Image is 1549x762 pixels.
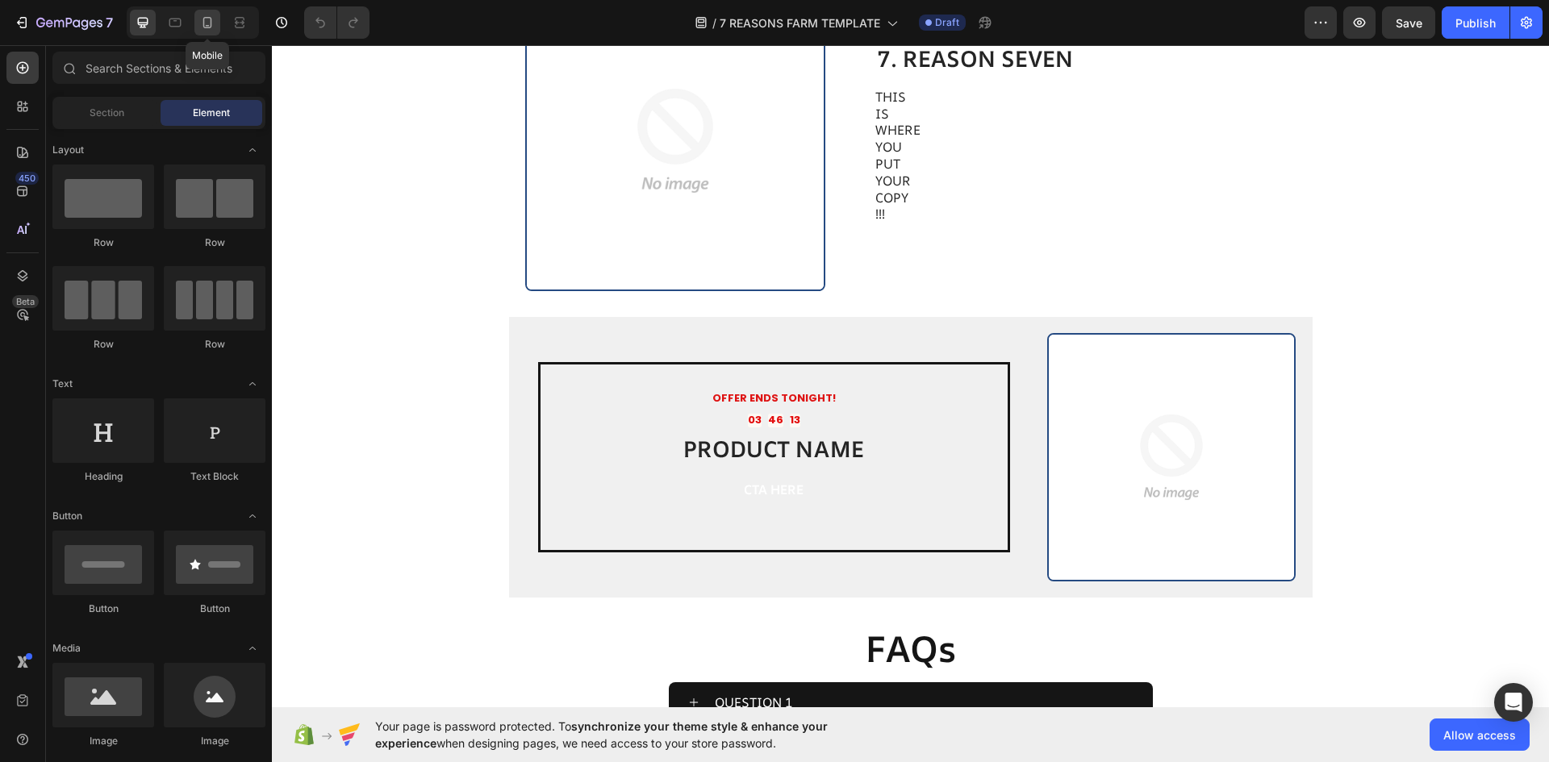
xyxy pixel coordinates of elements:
[164,469,265,484] div: Text Block
[603,94,966,110] p: YOU
[1396,16,1422,30] span: Save
[193,106,230,120] span: Element
[603,127,966,144] p: YOUR
[52,734,154,748] div: Image
[603,44,966,60] p: THIS
[6,6,120,39] button: 7
[164,235,265,250] div: Row
[52,469,154,484] div: Heading
[1443,727,1516,743] span: Allow access
[472,436,532,453] p: CTA HERE
[603,60,966,77] p: IS
[440,345,564,360] strong: OFFER ENDS TONIGHT!
[1430,718,1530,751] button: Allow access
[935,15,959,30] span: Draft
[240,635,265,661] span: Toggle open
[720,15,880,31] span: 7 REASONS FARM TEMPLATE
[712,15,716,31] span: /
[52,52,265,84] input: Search Sections & Elements
[375,718,891,752] span: Your page is password protected. To when designing pages, we need access to your store password.
[164,734,265,748] div: Image
[443,646,521,669] p: QUESTION 1
[52,641,81,656] span: Media
[496,369,511,382] div: 46
[603,110,966,127] p: PUT
[52,602,154,616] div: Button
[52,509,82,523] span: Button
[1494,683,1533,722] div: Open Intercom Messenger
[777,289,1023,535] img: no-image-2048-5e88c1b20e087fb7bbe9a3771824e743c244f437e4f8ba93bbf7b11b53f7824c_large.gif
[164,337,265,352] div: Row
[476,369,490,382] div: 03
[1455,15,1496,31] div: Publish
[15,172,39,185] div: 450
[52,377,73,391] span: Text
[603,160,966,177] p: !!!
[307,389,697,419] h2: PRODUCT NAME
[272,45,1549,707] iframe: Design area
[52,337,154,352] div: Row
[518,369,528,382] div: 13
[90,106,124,120] span: Section
[240,371,265,397] span: Toggle open
[52,235,154,250] div: Row
[164,602,265,616] div: Button
[12,295,39,308] div: Beta
[1442,6,1509,39] button: Publish
[375,719,828,750] span: synchronize your theme style & enhance your experience
[594,578,684,628] span: FAQs
[603,77,966,94] p: WHERE
[1382,6,1435,39] button: Save
[52,143,84,157] span: Layout
[307,423,697,466] button: <p>CTA HERE</p>
[106,13,113,32] p: 7
[304,6,370,39] div: Undo/Redo
[240,503,265,529] span: Toggle open
[240,137,265,163] span: Toggle open
[603,144,966,161] p: COPY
